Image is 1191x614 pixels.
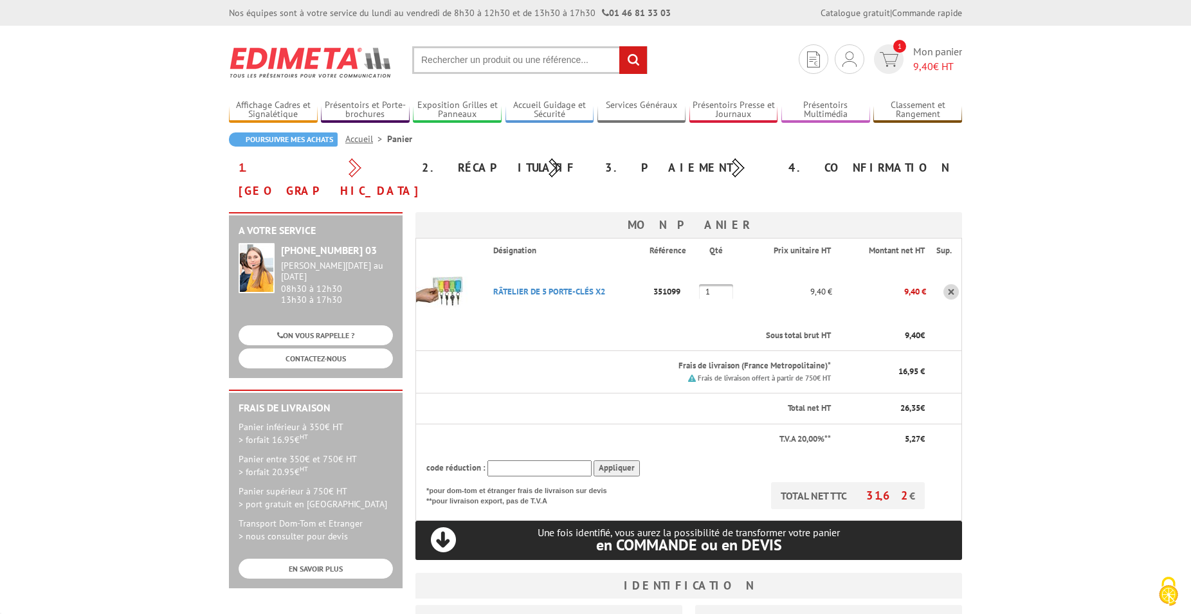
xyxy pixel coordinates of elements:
[412,46,648,74] input: Rechercher un produit ou une référence...
[650,245,697,257] p: Référence
[239,243,275,293] img: widget-service.jpg
[493,360,831,372] p: Frais de livraison (France Metropolitaine)*
[413,100,502,121] a: Exposition Grilles et Panneaux
[913,60,933,73] span: 9,40
[239,517,393,543] p: Transport Dom-Tom et Etranger
[699,239,743,263] th: Qté
[415,573,962,599] h3: Identification
[239,453,393,478] p: Panier entre 350€ et 750€ HT
[505,100,594,121] a: Accueil Guidage et Sécurité
[650,280,698,303] p: 351099
[426,482,619,506] p: *pour dom-tom et étranger frais de livraison sur devis **pour livraison export, pas de T.V.A
[239,325,393,345] a: ON VOUS RAPPELLE ?
[842,433,925,446] p: €
[426,433,831,446] p: T.V.A 20,00%**
[239,348,393,368] a: CONTACTEZ-NOUS
[595,156,779,179] div: 3. Paiement
[880,52,898,67] img: devis rapide
[779,156,962,179] div: 4. Confirmation
[832,280,926,303] p: 9,40 €
[594,460,640,476] input: Appliquer
[753,245,831,257] p: Prix unitaire HT
[483,321,832,351] th: Sous total brut HT
[281,260,393,305] div: 08h30 à 12h30 13h30 à 17h30
[926,239,961,263] th: Sup.
[345,133,387,145] a: Accueil
[239,498,387,510] span: > port gratuit en [GEOGRAPHIC_DATA]
[821,6,962,19] div: |
[743,280,832,303] p: 9,40 €
[239,530,348,542] span: > nous consulter pour devis
[688,374,696,382] img: picto.png
[412,156,595,179] div: 2. Récapitulatif
[239,559,393,579] a: EN SAVOIR PLUS
[892,7,962,19] a: Commande rapide
[239,402,393,414] h2: Frais de Livraison
[321,100,410,121] a: Présentoirs et Porte-brochures
[239,420,393,446] p: Panier inférieur à 350€ HT
[426,402,831,415] p: Total net HT
[229,156,412,203] div: 1. [GEOGRAPHIC_DATA]
[807,51,820,68] img: devis rapide
[596,535,782,555] span: en COMMANDE ou en DEVIS
[781,100,870,121] a: Présentoirs Multimédia
[619,46,647,74] input: rechercher
[900,402,920,413] span: 26,35
[1146,570,1191,614] button: Cookies (fenêtre modale)
[905,330,920,341] span: 9,40
[300,432,308,441] sup: HT
[239,485,393,510] p: Panier supérieur à 750€ HT
[842,330,925,342] p: €
[239,225,393,237] h2: A votre service
[415,212,962,238] h3: Mon panier
[771,482,925,509] p: TOTAL NET TTC €
[281,244,377,257] strong: [PHONE_NUMBER] 03
[239,434,308,446] span: > forfait 16.95€
[229,6,671,19] div: Nos équipes sont à votre service du lundi au vendredi de 8h30 à 12h30 et de 13h30 à 17h30
[239,466,308,478] span: > forfait 20.95€
[415,527,962,553] p: Une fois identifié, vous aurez la possibilité de transformer votre panier
[300,464,308,473] sup: HT
[1152,575,1185,608] img: Cookies (fenêtre modale)
[842,51,857,67] img: devis rapide
[229,39,393,86] img: Edimeta
[597,100,686,121] a: Services Généraux
[602,7,671,19] strong: 01 46 81 33 03
[698,374,831,383] small: Frais de livraison offert à partir de 750€ HT
[387,132,412,145] li: Panier
[905,433,920,444] span: 5,27
[913,44,962,74] span: Mon panier
[281,260,393,282] div: [PERSON_NAME][DATE] au [DATE]
[493,286,605,297] a: RâTELIER DE 5 PORTE-CLéS X2
[821,7,890,19] a: Catalogue gratuit
[689,100,778,121] a: Présentoirs Presse et Journaux
[416,266,468,318] img: RâTELIER DE 5 PORTE-CLéS X2
[871,44,962,74] a: devis rapide 1 Mon panier 9,40€ HT
[913,59,962,74] span: € HT
[893,40,906,53] span: 1
[483,239,650,263] th: Désignation
[866,488,909,503] span: 31,62
[873,100,962,121] a: Classement et Rangement
[842,245,925,257] p: Montant net HT
[842,402,925,415] p: €
[426,462,486,473] span: code réduction :
[229,100,318,121] a: Affichage Cadres et Signalétique
[229,132,338,147] a: Poursuivre mes achats
[898,366,925,377] span: 16,95 €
